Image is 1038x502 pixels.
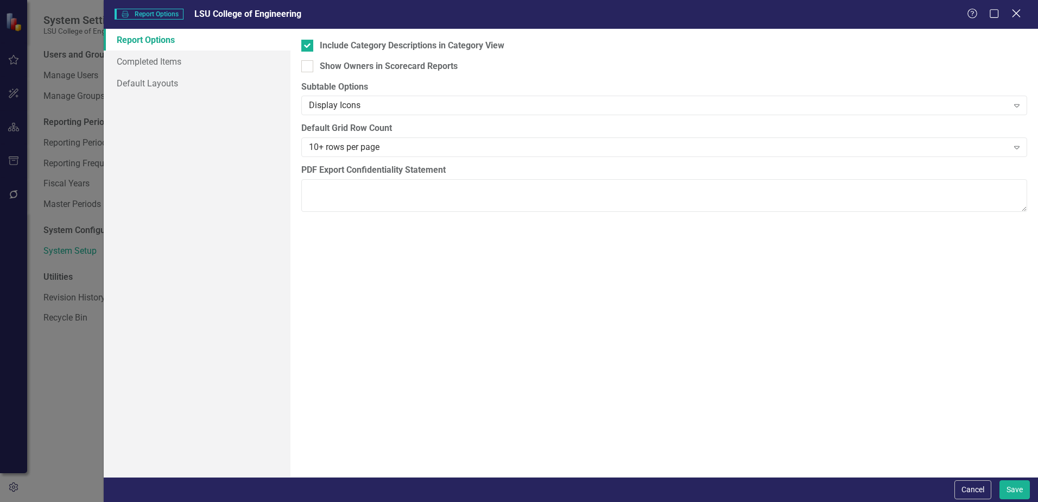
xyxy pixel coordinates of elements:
[104,51,290,72] a: Completed Items
[115,9,183,20] span: Report Options
[301,122,1027,135] label: Default Grid Row Count
[104,72,290,94] a: Default Layouts
[954,480,991,499] button: Cancel
[301,81,1027,93] label: Subtable Options
[999,480,1030,499] button: Save
[309,99,1008,112] div: Display Icons
[301,164,1027,177] label: PDF Export Confidentiality Statement
[309,141,1008,154] div: 10+ rows per page
[320,40,504,52] div: Include Category Descriptions in Category View
[194,9,301,19] span: LSU College of Engineering
[320,60,458,73] div: Show Owners in Scorecard Reports
[104,29,290,51] a: Report Options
